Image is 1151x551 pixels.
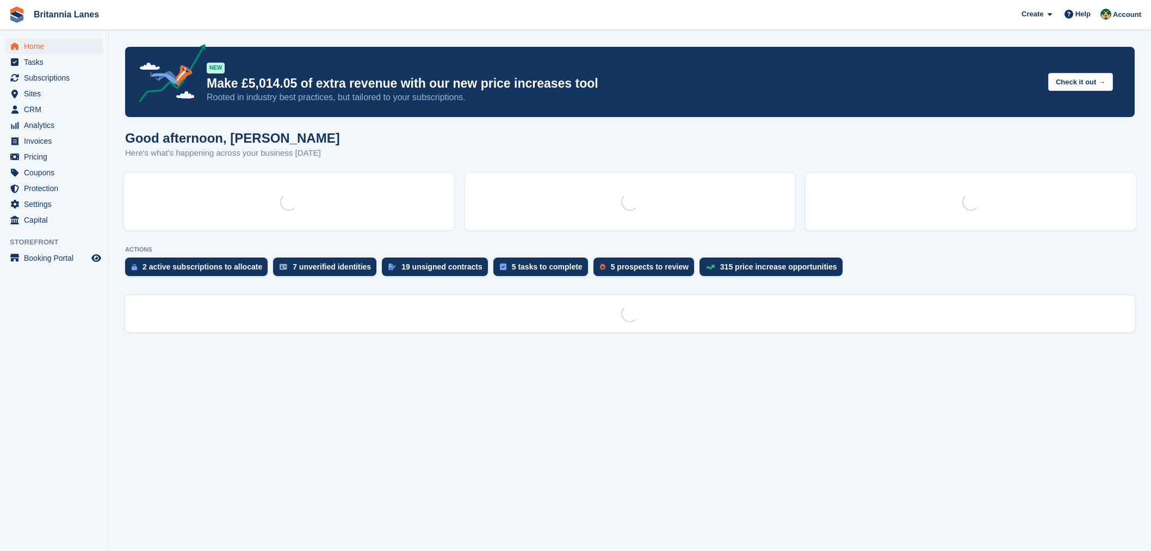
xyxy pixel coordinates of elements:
a: menu [5,133,103,149]
span: Account [1113,9,1141,20]
span: Sites [24,86,89,101]
img: price-adjustments-announcement-icon-8257ccfd72463d97f412b2fc003d46551f7dbcb40ab6d574587a9cd5c0d94... [130,44,206,106]
a: menu [5,149,103,164]
a: menu [5,102,103,117]
span: Subscriptions [24,70,89,85]
a: menu [5,181,103,196]
span: Help [1075,9,1091,20]
span: Storefront [10,237,108,248]
img: contract_signature_icon-13c848040528278c33f63329250d36e43548de30e8caae1d1a13099fd9432cc5.svg [388,264,396,270]
p: Rooted in industry best practices, but tailored to your subscriptions. [207,91,1039,103]
div: 2 active subscriptions to allocate [143,262,262,271]
a: menu [5,86,103,101]
a: Britannia Lanes [29,5,103,23]
a: Preview store [90,252,103,265]
span: CRM [24,102,89,117]
a: menu [5,197,103,212]
span: Protection [24,181,89,196]
img: prospect-51fa495bee0391a8d652442698ab0144808aea92771e9ea1ae160a38d050c398.svg [600,264,605,270]
a: menu [5,54,103,70]
a: menu [5,39,103,54]
span: Coupons [24,165,89,180]
span: Settings [24,197,89,212]
a: 5 prospects to review [593,258,700,281]
img: Nathan Kellow [1100,9,1111,20]
a: 5 tasks to complete [493,258,593,281]
img: task-75834270c22a3079a89374b754ae025e5fb1db73e45f91037f5363f120a921f8.svg [500,264,506,270]
a: menu [5,212,103,228]
a: menu [5,118,103,133]
div: 7 unverified identities [293,262,371,271]
h1: Good afternoon, [PERSON_NAME] [125,131,340,145]
span: Create [1022,9,1043,20]
span: Home [24,39,89,54]
a: 19 unsigned contracts [382,258,493,281]
button: Check it out → [1048,73,1113,91]
div: 315 price increase opportunities [720,262,837,271]
img: active_subscription_to_allocate_icon-d502201f5373d7db506a760aba3b589e785aa758c864c3986d89f69b8ff3... [132,264,137,271]
a: 7 unverified identities [273,258,382,281]
img: stora-icon-8386f47178a22dfd0bd8f6a31ec36ba5ce8667c1dd55bd0f319d3a0aa187defe.svg [9,7,25,23]
span: Capital [24,212,89,228]
p: Here's what's happening across your business [DATE] [125,147,340,160]
p: ACTIONS [125,246,1135,253]
span: Analytics [24,118,89,133]
img: price_increase_opportunities-93ffe204e8149a01c8c9dc8f82e8f89637d9d84a8eef4429ea346261dce0b2c0.svg [706,265,715,270]
span: Tasks [24,54,89,70]
div: 19 unsigned contracts [401,262,482,271]
a: menu [5,165,103,180]
div: NEW [207,63,225,74]
p: Make £5,014.05 of extra revenue with our new price increases tool [207,76,1039,91]
div: 5 tasks to complete [512,262,583,271]
a: menu [5,250,103,266]
a: 315 price increase opportunities [700,258,848,281]
div: 5 prospects to review [611,262,689,271]
span: Invoices [24,133,89,149]
img: verify_identity-adf6edd0f0f0b5bbfe63781bf79b02c33cf7c696d77639b501bdc392416b5a36.svg [280,264,287,270]
span: Booking Portal [24,250,89,266]
span: Pricing [24,149,89,164]
a: 2 active subscriptions to allocate [125,258,273,281]
a: menu [5,70,103,85]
